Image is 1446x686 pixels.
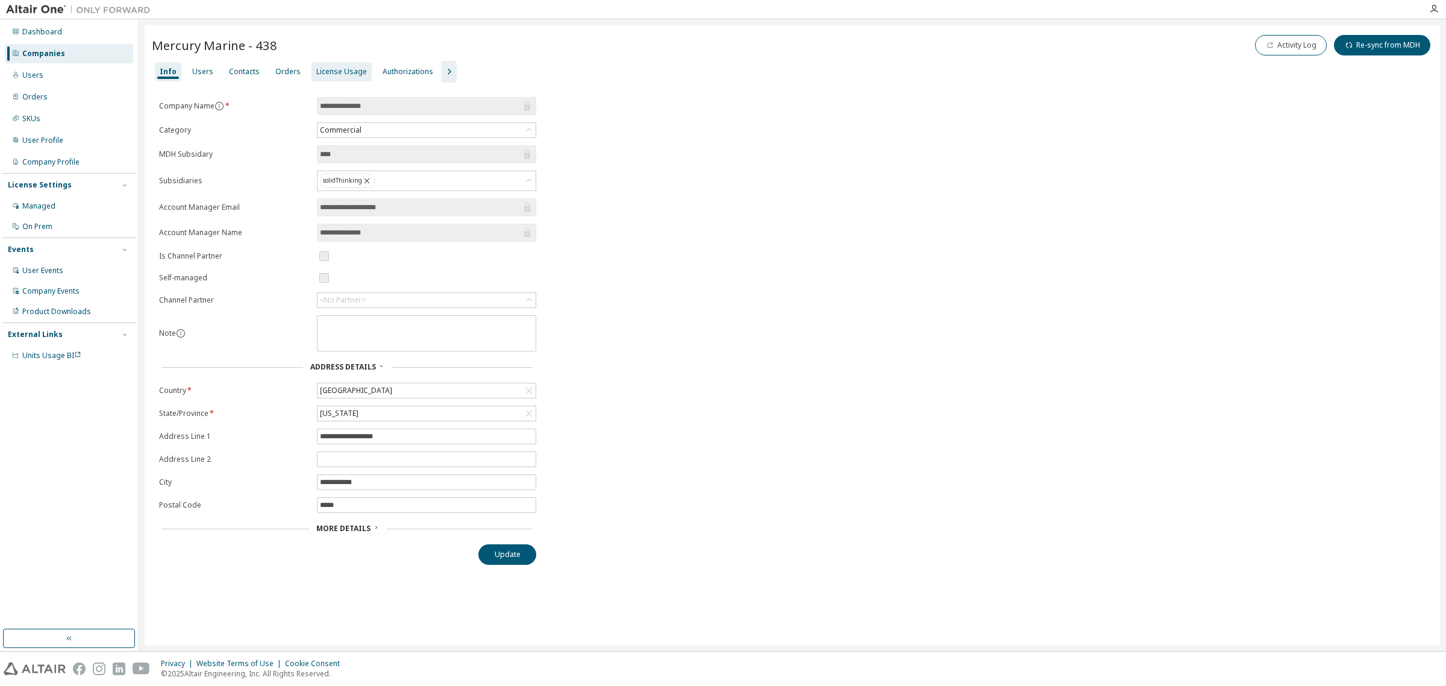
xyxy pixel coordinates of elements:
div: Commercial [318,124,363,137]
span: Units Usage BI [22,350,81,360]
button: information [214,101,224,111]
img: Altair One [6,4,157,16]
div: Events [8,245,34,254]
label: State/Province [159,409,310,418]
div: User Profile [22,136,63,145]
div: [US_STATE] [318,407,360,420]
div: Managed [22,201,55,211]
label: Is Channel Partner [159,251,310,261]
div: Company Events [22,286,80,296]
div: Info [160,67,177,77]
img: linkedin.svg [113,662,125,675]
button: Re-sync from MDH [1334,35,1430,55]
label: Postal Code [159,500,310,510]
img: instagram.svg [93,662,105,675]
div: solidThinking [318,171,536,190]
img: facebook.svg [73,662,86,675]
div: User Events [22,266,63,275]
div: Cookie Consent [285,659,347,669]
label: Subsidiaries [159,176,310,186]
div: <No Partner> [320,295,366,305]
div: Users [22,71,43,80]
div: Product Downloads [22,307,91,316]
div: Orders [275,67,301,77]
button: Update [478,544,536,565]
div: <No Partner> [318,293,536,307]
label: Account Manager Name [159,228,310,238]
label: MDH Subsidary [159,149,310,159]
label: Company Name [159,101,310,111]
label: Country [159,386,310,395]
div: Companies [22,49,65,58]
img: altair_logo.svg [4,662,66,675]
div: On Prem [22,222,52,231]
div: [US_STATE] [318,406,536,421]
div: [GEOGRAPHIC_DATA] [318,384,394,397]
div: [GEOGRAPHIC_DATA] [318,383,536,398]
div: External Links [8,330,63,339]
span: Address Details [310,362,376,372]
div: Dashboard [22,27,62,37]
label: Account Manager Email [159,203,310,212]
button: information [176,329,186,338]
div: Contacts [229,67,260,77]
button: Activity Log [1255,35,1327,55]
div: Orders [22,92,48,102]
p: © 2025 Altair Engineering, Inc. All Rights Reserved. [161,669,347,679]
label: Channel Partner [159,295,310,305]
div: SKUs [22,114,40,124]
label: Address Line 1 [159,432,310,441]
div: License Settings [8,180,72,190]
label: Category [159,125,310,135]
div: License Usage [316,67,367,77]
div: Website Terms of Use [196,659,285,669]
label: Note [159,328,176,338]
div: Authorizations [383,67,433,77]
label: Address Line 2 [159,455,310,464]
div: Privacy [161,659,196,669]
div: Company Profile [22,157,80,167]
div: Users [192,67,213,77]
span: Mercury Marine - 438 [152,37,277,54]
img: youtube.svg [133,662,150,675]
label: Self-managed [159,273,310,283]
span: More Details [316,523,371,533]
div: Commercial [318,123,536,137]
div: solidThinking [320,174,375,188]
label: City [159,477,310,487]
